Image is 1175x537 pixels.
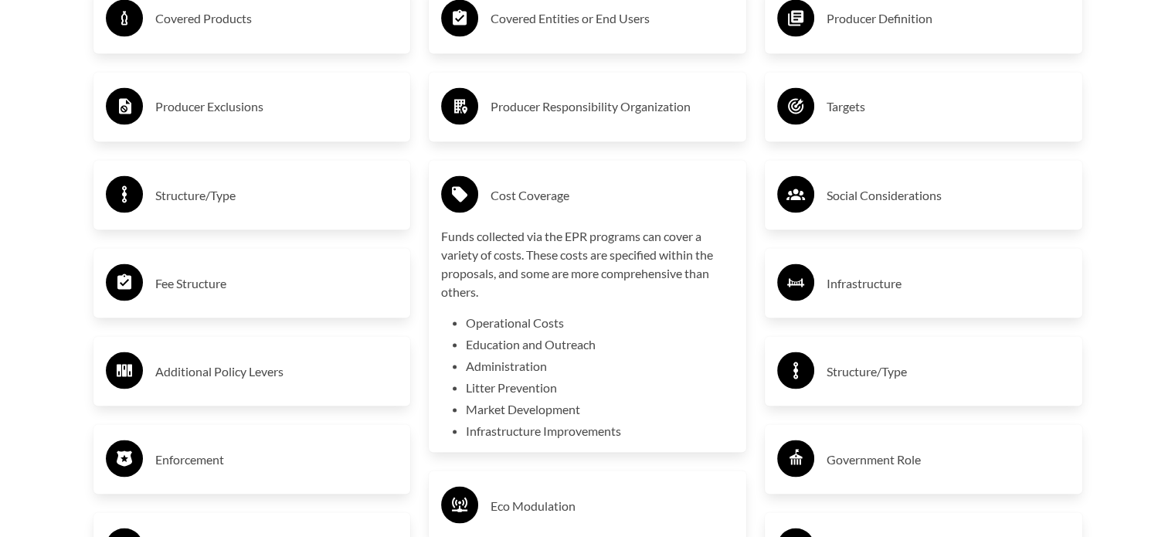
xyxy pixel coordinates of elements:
h3: Structure/Type [827,359,1070,383]
li: Education and Outreach [466,335,734,353]
li: Administration [466,356,734,375]
h3: Social Considerations [827,182,1070,207]
h3: Producer Definition [827,6,1070,31]
li: Litter Prevention [466,378,734,396]
h3: Eco Modulation [491,493,734,518]
h3: Covered Entities or End Users [491,6,734,31]
p: Funds collected via the EPR programs can cover a variety of costs. These costs are specified with... [441,226,734,301]
h3: Additional Policy Levers [155,359,399,383]
h3: Enforcement [155,447,399,471]
li: Market Development [466,399,734,418]
li: Infrastructure Improvements [466,421,734,440]
h3: Government Role [827,447,1070,471]
h3: Structure/Type [155,182,399,207]
li: Operational Costs [466,313,734,331]
h3: Fee Structure [155,270,399,295]
h3: Covered Products [155,6,399,31]
h3: Infrastructure [827,270,1070,295]
h3: Producer Exclusions [155,94,399,119]
h3: Producer Responsibility Organization [491,94,734,119]
h3: Cost Coverage [491,182,734,207]
h3: Targets [827,94,1070,119]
